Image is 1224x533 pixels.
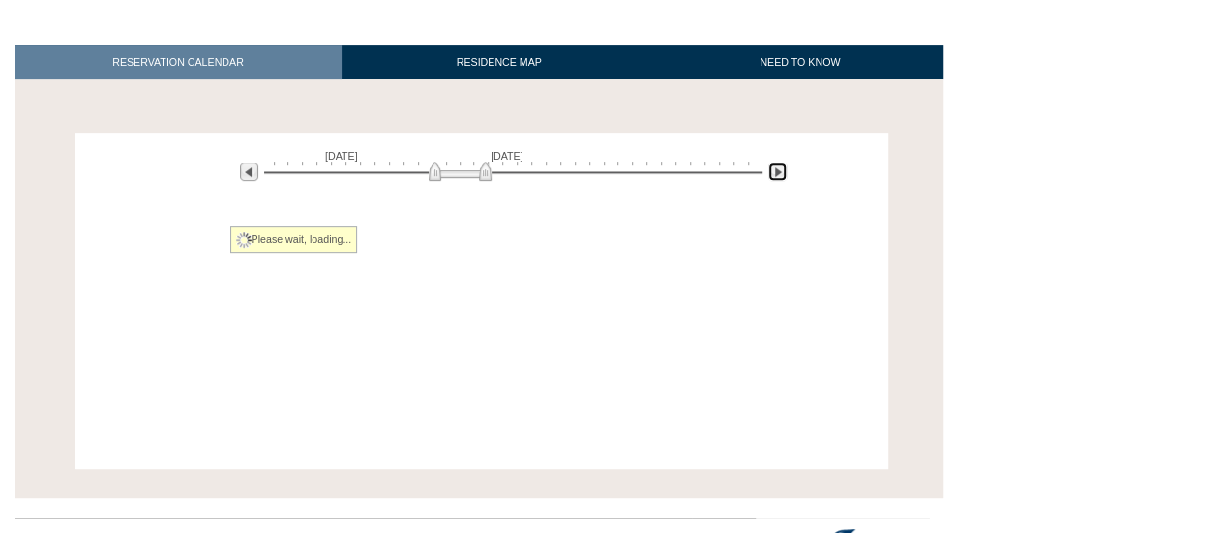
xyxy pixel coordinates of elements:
[236,232,252,248] img: spinner2.gif
[325,150,358,162] span: [DATE]
[656,45,943,79] a: NEED TO KNOW
[15,45,342,79] a: RESERVATION CALENDAR
[230,226,358,253] div: Please wait, loading...
[768,163,787,181] img: Next
[491,150,523,162] span: [DATE]
[240,163,258,181] img: Previous
[342,45,657,79] a: RESIDENCE MAP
